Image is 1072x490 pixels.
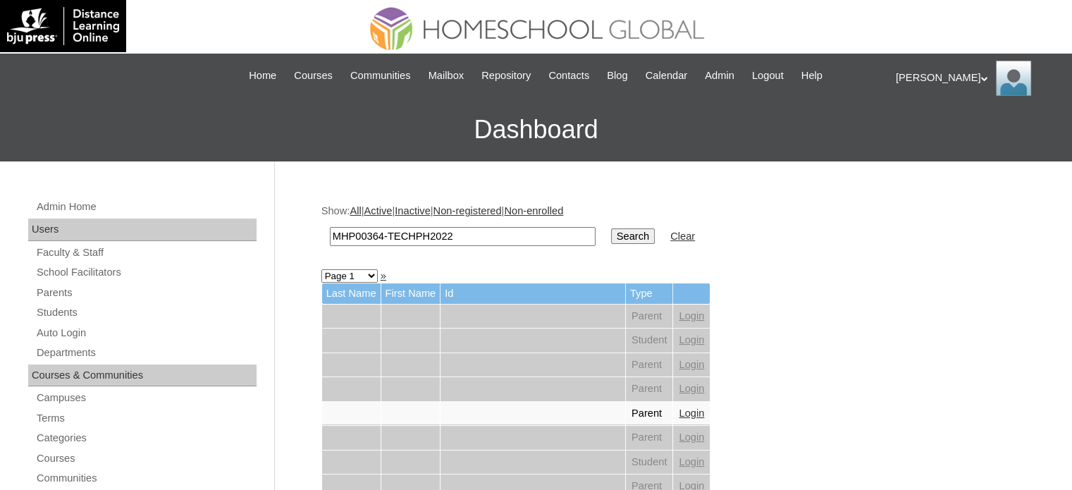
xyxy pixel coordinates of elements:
[626,305,673,329] td: Parent
[600,68,634,84] a: Blog
[896,61,1058,96] div: [PERSON_NAME]
[626,353,673,377] td: Parent
[364,205,392,216] a: Active
[35,324,257,342] a: Auto Login
[350,68,411,84] span: Communities
[607,68,627,84] span: Blog
[35,470,257,487] a: Communities
[249,68,276,84] span: Home
[35,304,257,321] a: Students
[752,68,784,84] span: Logout
[350,205,361,216] a: All
[679,408,704,419] a: Login
[321,204,1019,254] div: Show: | | | |
[705,68,734,84] span: Admin
[381,283,440,304] td: First Name
[440,283,625,304] td: Id
[679,334,704,345] a: Login
[646,68,687,84] span: Calendar
[626,329,673,353] td: Student
[626,377,673,401] td: Parent
[7,98,1065,161] h3: Dashboard
[801,68,823,84] span: Help
[35,264,257,281] a: School Facilitators
[639,68,694,84] a: Calendar
[35,244,257,262] a: Faculty & Staff
[35,429,257,447] a: Categories
[35,344,257,362] a: Departments
[35,410,257,427] a: Terms
[421,68,472,84] a: Mailbox
[626,451,673,474] td: Student
[35,198,257,216] a: Admin Home
[745,68,791,84] a: Logout
[626,283,673,304] td: Type
[548,68,589,84] span: Contacts
[35,450,257,467] a: Courses
[28,219,257,241] div: Users
[698,68,741,84] a: Admin
[541,68,596,84] a: Contacts
[35,284,257,302] a: Parents
[322,283,381,304] td: Last Name
[294,68,333,84] span: Courses
[28,365,257,387] div: Courses & Communities
[626,402,673,426] td: Parent
[35,389,257,407] a: Campuses
[679,359,704,370] a: Login
[381,270,386,281] a: »
[395,205,431,216] a: Inactive
[481,68,531,84] span: Repository
[242,68,283,84] a: Home
[7,7,119,45] img: logo-white.png
[433,205,502,216] a: Non-registered
[679,310,704,321] a: Login
[679,456,704,467] a: Login
[330,227,596,246] input: Search
[611,228,655,244] input: Search
[794,68,830,84] a: Help
[343,68,418,84] a: Communities
[504,205,563,216] a: Non-enrolled
[287,68,340,84] a: Courses
[429,68,464,84] span: Mailbox
[670,231,695,242] a: Clear
[474,68,538,84] a: Repository
[679,431,704,443] a: Login
[679,383,704,394] a: Login
[626,426,673,450] td: Parent
[996,61,1031,96] img: Ariane Ebuen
